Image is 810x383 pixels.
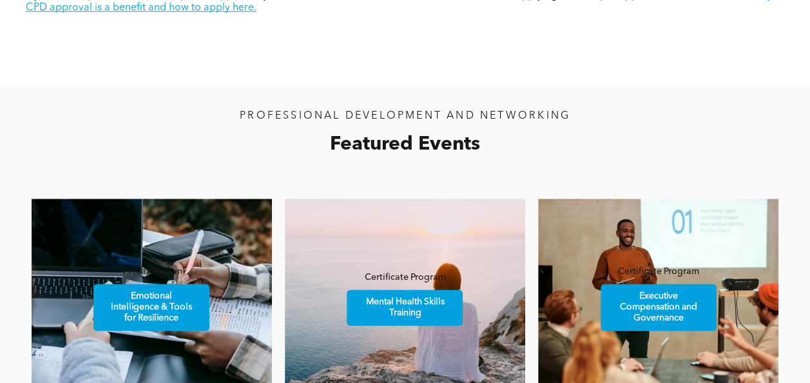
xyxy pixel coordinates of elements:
a: Mental Health Skills Training [347,290,463,326]
span: Mental Health Skills Training [349,290,461,325]
a: Emotional Intelligence & Tools for Resilience [93,284,209,331]
span: Emotional Intelligence & Tools for Resilience [95,284,207,330]
span: Executive Compensation and Governance [603,284,715,330]
a: Executive Compensation and Governance [601,284,717,331]
span: Featured Events [330,135,480,154]
span: PROFESSIONAL DEVELOPMENT AND NETWORKING [240,111,570,121]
